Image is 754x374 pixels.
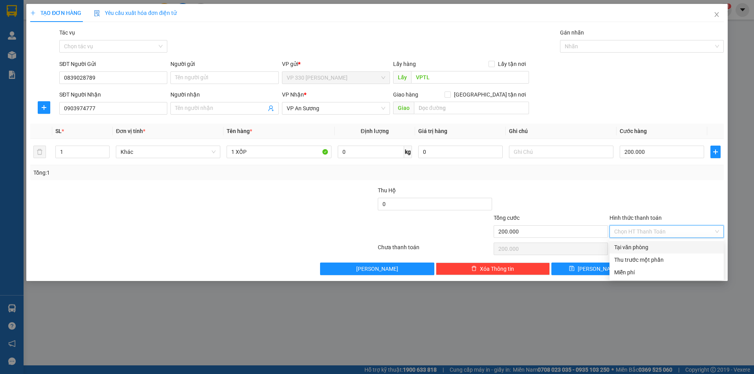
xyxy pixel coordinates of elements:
[578,265,620,273] span: [PERSON_NAME]
[436,263,550,275] button: deleteXóa Thông tin
[287,102,385,114] span: VP An Sương
[714,11,720,18] span: close
[509,146,613,158] input: Ghi Chú
[361,128,389,134] span: Định lượng
[282,60,390,68] div: VP gửi
[414,102,529,114] input: Dọc đường
[268,105,274,111] span: user-add
[411,71,529,84] input: Dọc đường
[33,146,46,158] button: delete
[471,266,477,272] span: delete
[320,263,434,275] button: [PERSON_NAME]
[94,10,100,16] img: icon
[30,10,36,16] span: plus
[404,146,412,158] span: kg
[710,146,721,158] button: plus
[393,71,411,84] span: Lấy
[620,128,647,134] span: Cước hàng
[418,128,447,134] span: Giá trị hàng
[506,124,617,139] th: Ghi chú
[711,149,720,155] span: plus
[609,215,662,221] label: Hình thức thanh toán
[377,243,493,257] div: Chưa thanh toán
[55,128,62,134] span: SL
[393,91,418,98] span: Giao hàng
[170,90,278,99] div: Người nhận
[495,60,529,68] span: Lấy tận nơi
[38,104,50,111] span: plus
[480,265,514,273] span: Xóa Thông tin
[38,101,50,114] button: plus
[121,146,216,158] span: Khác
[378,187,396,193] span: Thu Hộ
[170,60,278,68] div: Người gửi
[282,91,304,98] span: VP Nhận
[393,102,414,114] span: Giao
[614,255,719,264] div: Thu trước một phần
[287,72,385,84] span: VP 330 Lê Duẫn
[393,61,416,67] span: Lấy hàng
[59,90,167,99] div: SĐT Người Nhận
[356,265,398,273] span: [PERSON_NAME]
[30,10,81,16] span: TẠO ĐƠN HÀNG
[569,266,575,272] span: save
[551,263,637,275] button: save[PERSON_NAME]
[227,128,252,134] span: Tên hàng
[94,10,177,16] span: Yêu cầu xuất hóa đơn điện tử
[227,146,331,158] input: VD: Bàn, Ghế
[451,90,529,99] span: [GEOGRAPHIC_DATA] tận nơi
[59,60,167,68] div: SĐT Người Gửi
[418,146,503,158] input: 0
[33,168,291,177] div: Tổng: 1
[706,4,728,26] button: Close
[560,29,584,36] label: Gán nhãn
[116,128,145,134] span: Đơn vị tính
[59,29,75,36] label: Tác vụ
[614,268,719,277] div: Miễn phí
[614,243,719,252] div: Tại văn phòng
[494,215,520,221] span: Tổng cước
